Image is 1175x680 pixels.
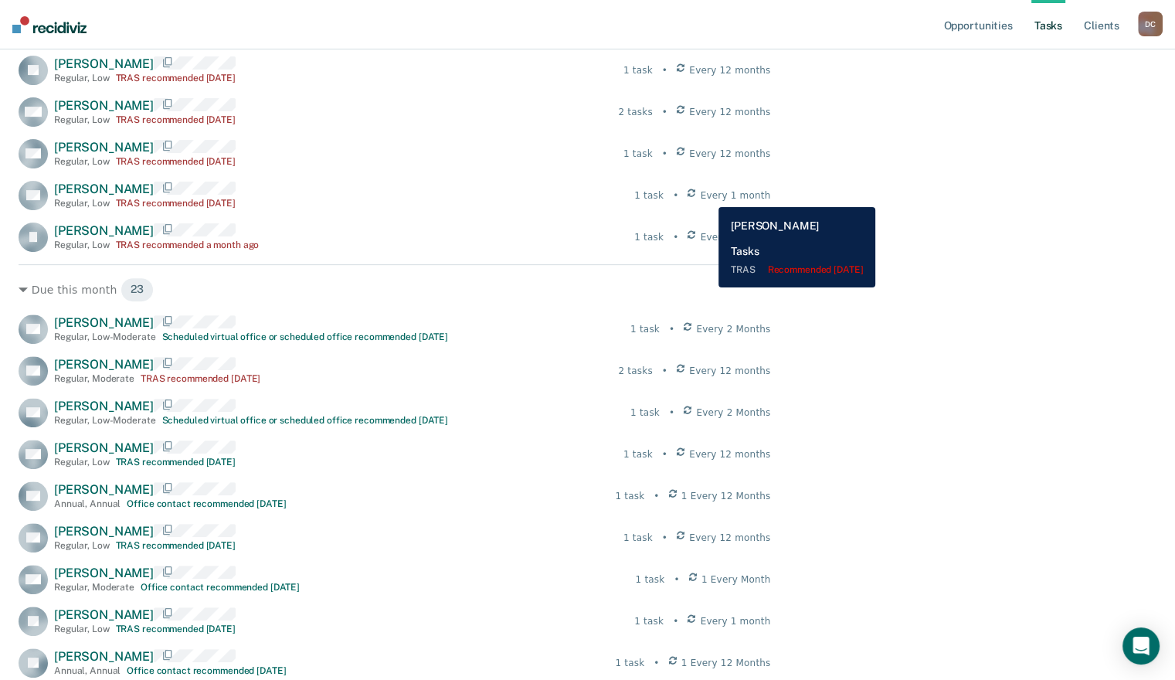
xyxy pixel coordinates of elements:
[689,531,770,545] span: Every 12 months
[54,649,154,664] span: [PERSON_NAME]
[54,182,154,196] span: [PERSON_NAME]
[635,573,664,586] div: 1 task
[689,105,770,119] span: Every 12 months
[54,357,154,372] span: [PERSON_NAME]
[1138,12,1163,36] div: D C
[54,140,154,155] span: [PERSON_NAME]
[615,656,644,670] div: 1 task
[630,322,660,336] div: 1 task
[54,457,110,467] div: Regular , Low
[54,114,110,125] div: Regular , Low
[116,240,260,250] div: TRAS recommended a month ago
[116,624,236,634] div: TRAS recommended [DATE]
[116,540,236,551] div: TRAS recommended [DATE]
[654,656,659,670] div: •
[54,315,154,330] span: [PERSON_NAME]
[662,447,667,461] div: •
[162,415,448,426] div: Scheduled virtual office or scheduled office recommended [DATE]
[116,73,236,83] div: TRAS recommended [DATE]
[54,607,154,622] span: [PERSON_NAME]
[681,489,771,503] span: 1 Every 12 Months
[54,223,154,238] span: [PERSON_NAME]
[669,406,674,420] div: •
[162,331,448,342] div: Scheduled virtual office or scheduled office recommended [DATE]
[116,198,236,209] div: TRAS recommended [DATE]
[54,440,154,455] span: [PERSON_NAME]
[674,573,679,586] div: •
[696,406,770,420] span: Every 2 Months
[673,614,678,628] div: •
[623,531,653,545] div: 1 task
[669,322,674,336] div: •
[127,498,286,509] div: Office contact recommended [DATE]
[673,230,678,244] div: •
[54,582,134,593] div: Regular , Moderate
[634,189,664,202] div: 1 task
[689,63,770,77] span: Every 12 months
[696,322,770,336] span: Every 2 Months
[654,489,659,503] div: •
[54,524,154,539] span: [PERSON_NAME]
[54,399,154,413] span: [PERSON_NAME]
[662,147,667,161] div: •
[121,277,154,302] span: 23
[54,73,110,83] div: Regular , Low
[701,189,771,202] span: Every 1 month
[662,531,667,545] div: •
[662,63,667,77] div: •
[54,498,121,509] div: Annual , Annual
[701,230,771,244] span: Every 1 month
[630,406,660,420] div: 1 task
[618,364,652,378] div: 2 tasks
[54,56,154,71] span: [PERSON_NAME]
[618,105,652,119] div: 2 tasks
[54,566,154,580] span: [PERSON_NAME]
[689,147,770,161] span: Every 12 months
[141,582,300,593] div: Office contact recommended [DATE]
[1122,627,1160,665] div: Open Intercom Messenger
[623,63,653,77] div: 1 task
[54,624,110,634] div: Regular , Low
[54,156,110,167] div: Regular , Low
[701,573,771,586] span: 1 Every Month
[662,105,667,119] div: •
[116,114,236,125] div: TRAS recommended [DATE]
[701,614,771,628] span: Every 1 month
[634,614,664,628] div: 1 task
[1138,12,1163,36] button: DC
[54,331,156,342] div: Regular , Low-Moderate
[54,540,110,551] div: Regular , Low
[623,447,653,461] div: 1 task
[615,489,644,503] div: 1 task
[681,656,771,670] span: 1 Every 12 Months
[116,156,236,167] div: TRAS recommended [DATE]
[19,277,770,302] div: Due this month 23
[689,447,770,461] span: Every 12 months
[689,364,770,378] span: Every 12 months
[634,230,664,244] div: 1 task
[54,482,154,497] span: [PERSON_NAME]
[673,189,678,202] div: •
[662,364,667,378] div: •
[116,457,236,467] div: TRAS recommended [DATE]
[54,198,110,209] div: Regular , Low
[12,16,87,33] img: Recidiviz
[127,665,286,676] div: Office contact recommended [DATE]
[54,240,110,250] div: Regular , Low
[54,373,134,384] div: Regular , Moderate
[141,373,260,384] div: TRAS recommended [DATE]
[54,665,121,676] div: Annual , Annual
[623,147,653,161] div: 1 task
[54,415,156,426] div: Regular , Low-Moderate
[54,98,154,113] span: [PERSON_NAME]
